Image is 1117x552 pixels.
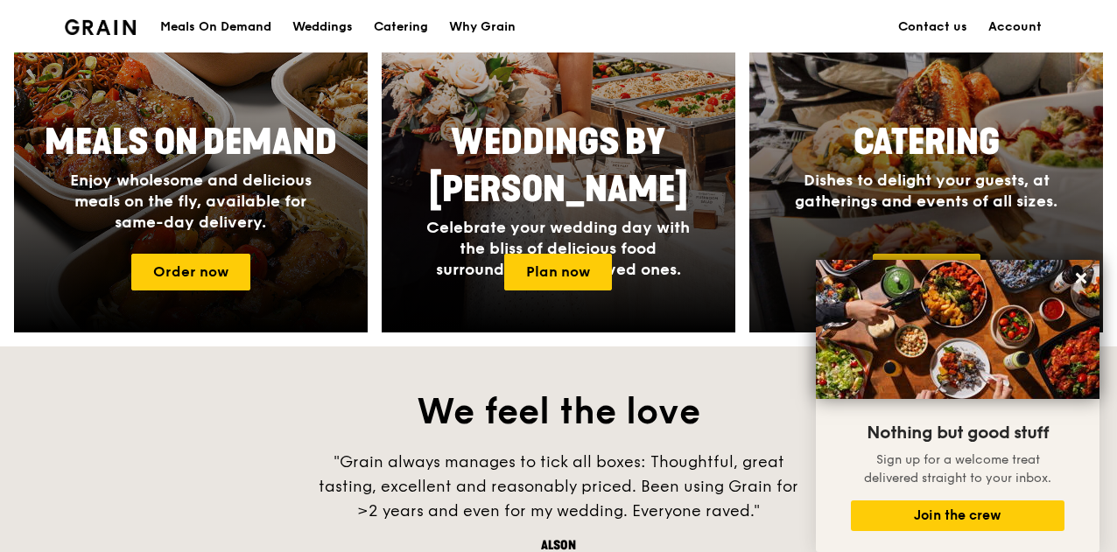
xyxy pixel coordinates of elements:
[439,1,526,53] a: Why Grain
[851,500,1064,531] button: Join the crew
[296,450,821,523] div: "Grain always manages to tick all boxes: Thoughtful, great tasting, excellent and reasonably pric...
[1067,264,1095,292] button: Close
[292,1,353,53] div: Weddings
[160,1,271,53] div: Meals On Demand
[449,1,516,53] div: Why Grain
[978,1,1052,53] a: Account
[816,260,1099,399] img: DSC07876-Edit02-Large.jpeg
[426,218,690,279] span: Celebrate your wedding day with the bliss of delicious food surrounded by your loved ones.
[429,122,688,211] span: Weddings by [PERSON_NAME]
[854,122,1000,164] span: Catering
[888,1,978,53] a: Contact us
[504,254,612,290] a: Plan now
[131,254,250,290] a: Order now
[374,1,428,53] div: Catering
[795,171,1057,211] span: Dishes to delight your guests, at gatherings and events of all sizes.
[65,19,136,35] img: Grain
[282,1,363,53] a: Weddings
[45,122,337,164] span: Meals On Demand
[867,423,1049,444] span: Nothing but good stuff
[70,171,312,232] span: Enjoy wholesome and delicious meals on the fly, available for same-day delivery.
[363,1,439,53] a: Catering
[864,452,1051,486] span: Sign up for a welcome treat delivered straight to your inbox.
[873,254,980,290] a: Plan now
